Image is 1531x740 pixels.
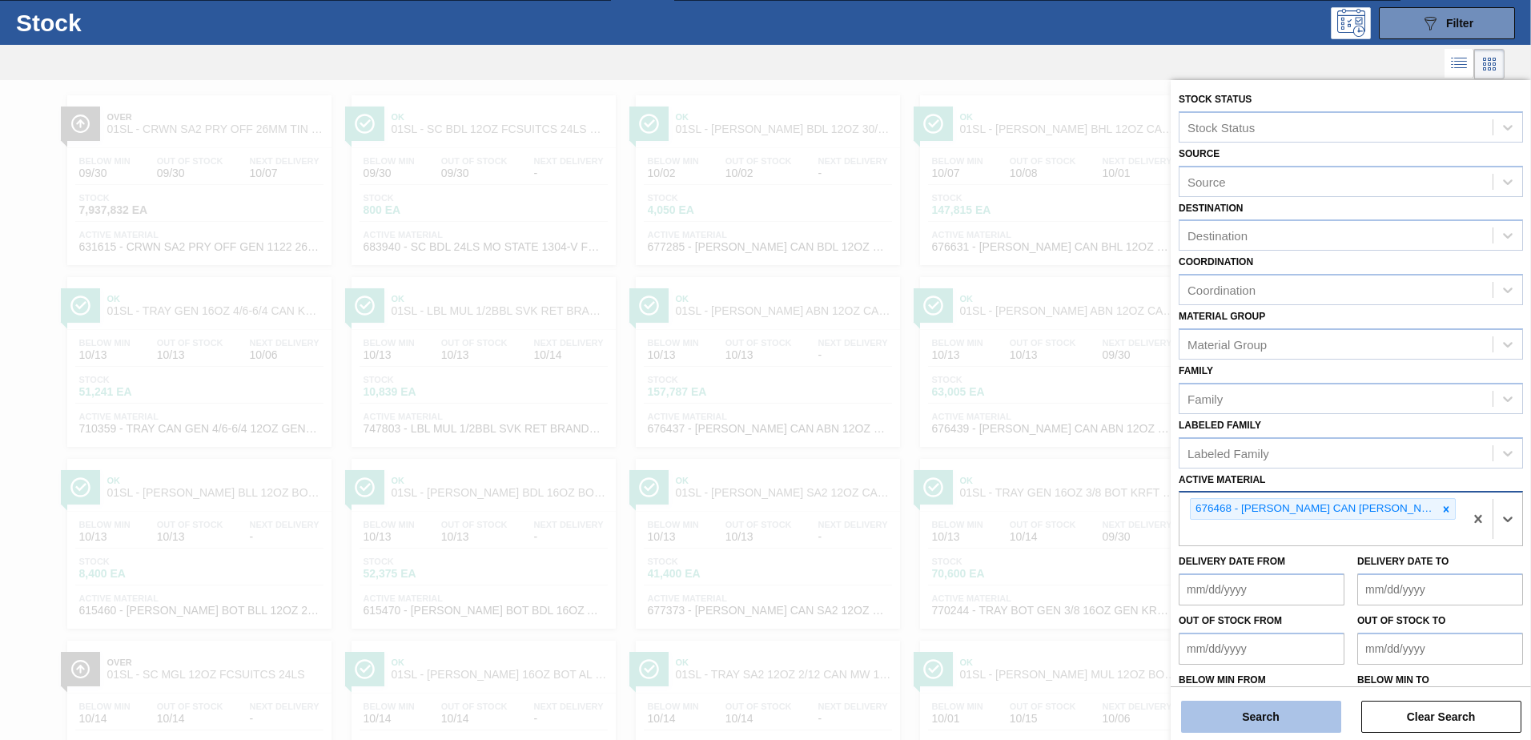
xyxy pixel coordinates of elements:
label: Coordination [1179,256,1253,267]
label: Family [1179,365,1213,376]
label: Delivery Date from [1179,556,1285,567]
div: Labeled Family [1187,446,1269,460]
div: 676468 - [PERSON_NAME] CAN [PERSON_NAME] 12OZ CAN PK 12/12 CAN 0922 [1191,499,1437,519]
label: Destination [1179,203,1243,214]
label: Below Min from [1179,674,1266,686]
label: Out of Stock from [1179,615,1282,626]
input: mm/dd/yyyy [1357,633,1523,665]
input: mm/dd/yyyy [1179,633,1344,665]
div: Card Vision [1474,49,1505,79]
span: Filter [1446,17,1473,30]
div: Coordination [1187,284,1256,297]
div: Source [1187,175,1226,188]
div: Stock Status [1187,120,1255,134]
label: Active Material [1179,474,1265,485]
input: mm/dd/yyyy [1179,573,1344,605]
label: Labeled Family [1179,420,1261,431]
div: Programming: no user selected [1331,7,1371,39]
input: mm/dd/yyyy [1357,573,1523,605]
h1: Stock [16,14,255,32]
label: Below Min to [1357,674,1429,686]
button: Filter [1379,7,1515,39]
label: Source [1179,148,1220,159]
label: Delivery Date to [1357,556,1449,567]
div: Family [1187,392,1223,405]
label: Material Group [1179,311,1265,322]
label: Out of Stock to [1357,615,1445,626]
div: Material Group [1187,337,1267,351]
div: List Vision [1445,49,1474,79]
label: Stock Status [1179,94,1252,105]
div: Destination [1187,229,1248,243]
